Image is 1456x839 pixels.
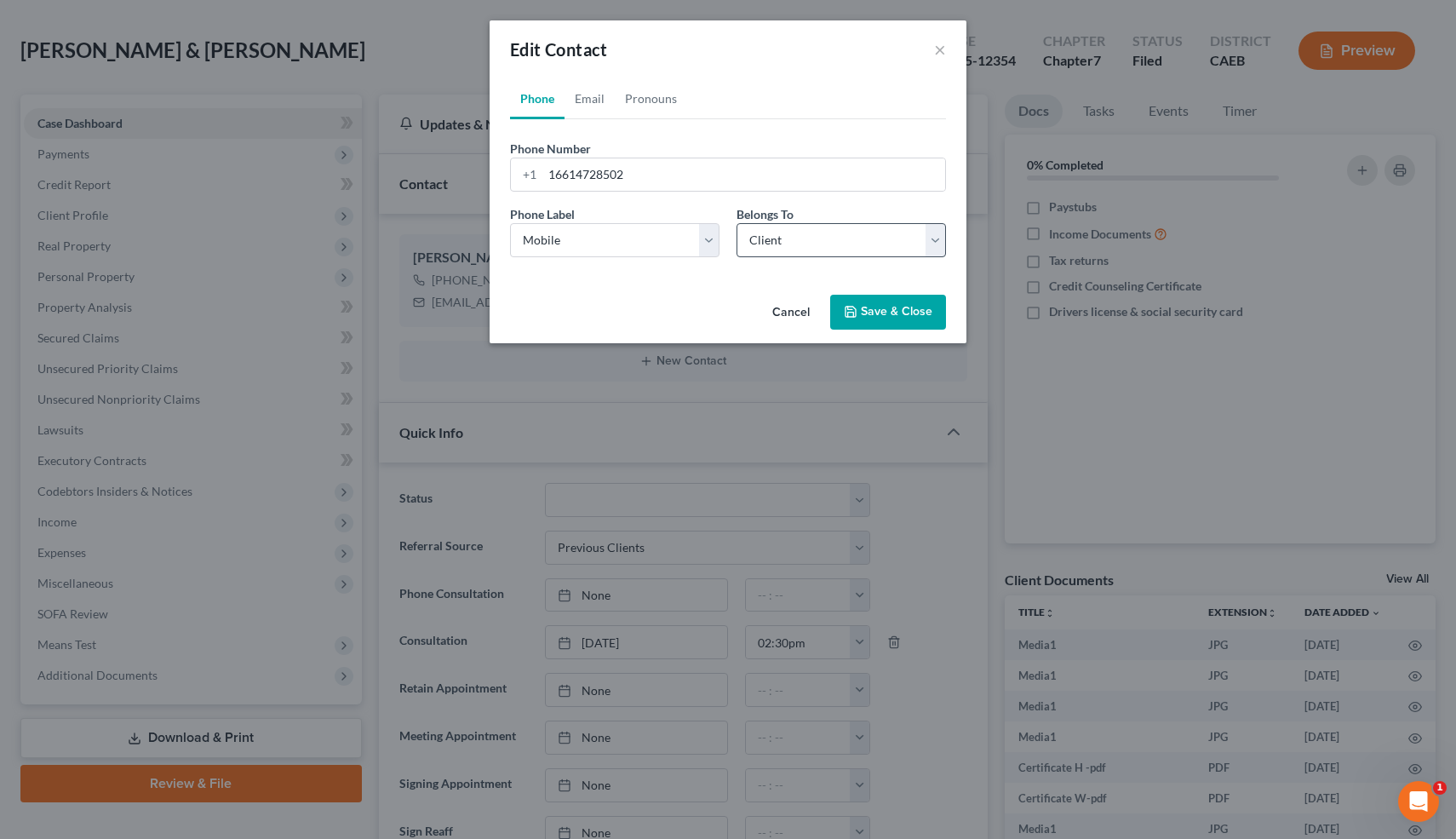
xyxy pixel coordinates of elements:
button: Save & Close [830,295,946,330]
a: Phone [510,78,565,119]
input: ###-###-#### [542,158,945,191]
span: Phone Label [510,207,575,221]
a: Pronouns [615,78,687,119]
span: Edit Contact [510,39,608,60]
div: +1 [511,158,542,191]
button: × [934,39,946,60]
iframe: Intercom live chat [1398,781,1439,822]
button: Cancel [759,296,823,330]
a: Email [565,78,615,119]
span: Phone Number [510,141,591,156]
span: 1 [1433,781,1447,795]
span: Belongs To [737,207,794,221]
